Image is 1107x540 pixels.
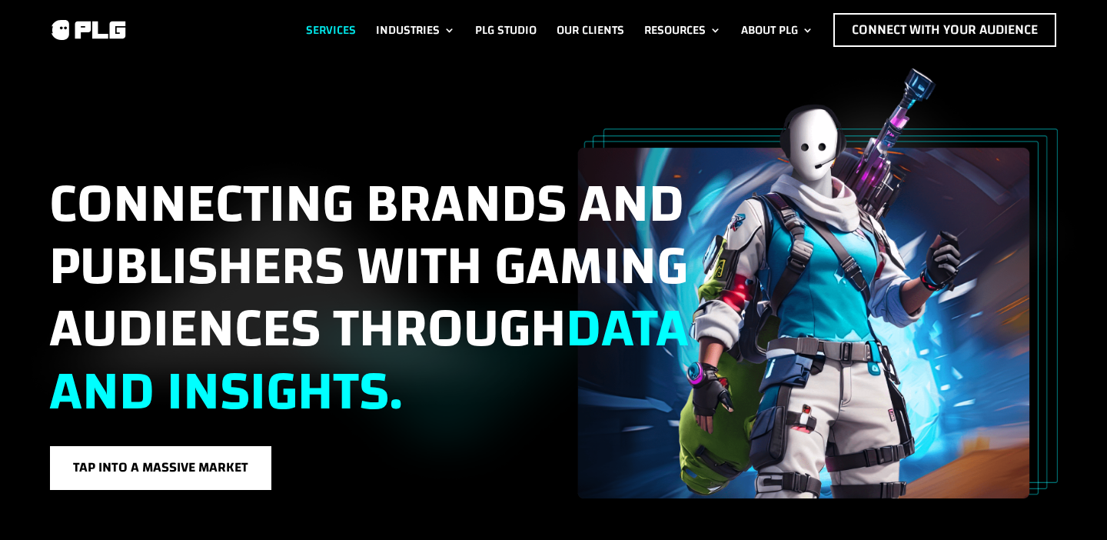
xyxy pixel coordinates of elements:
[833,13,1056,47] a: Connect with Your Audience
[644,13,721,47] a: Resources
[49,153,689,442] span: Connecting brands and publishers with gaming audiences through
[49,445,272,491] a: Tap into a massive market
[741,13,813,47] a: About PLG
[1030,466,1107,540] iframe: Chat Widget
[376,13,455,47] a: Industries
[49,278,689,442] span: data and insights.
[1030,466,1107,540] div: Chat-Widget
[306,13,356,47] a: Services
[557,13,624,47] a: Our Clients
[475,13,537,47] a: PLG Studio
